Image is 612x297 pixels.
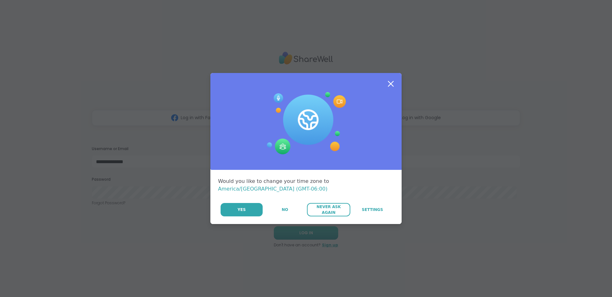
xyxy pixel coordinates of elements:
[282,207,288,213] span: No
[263,203,306,216] button: No
[237,207,246,213] span: Yes
[307,203,350,216] button: Never Ask Again
[362,207,383,213] span: Settings
[266,92,346,155] img: Session Experience
[310,204,347,215] span: Never Ask Again
[221,203,263,216] button: Yes
[218,186,328,192] span: America/[GEOGRAPHIC_DATA] (GMT-06:00)
[351,203,394,216] a: Settings
[218,177,394,193] div: Would you like to change your time zone to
